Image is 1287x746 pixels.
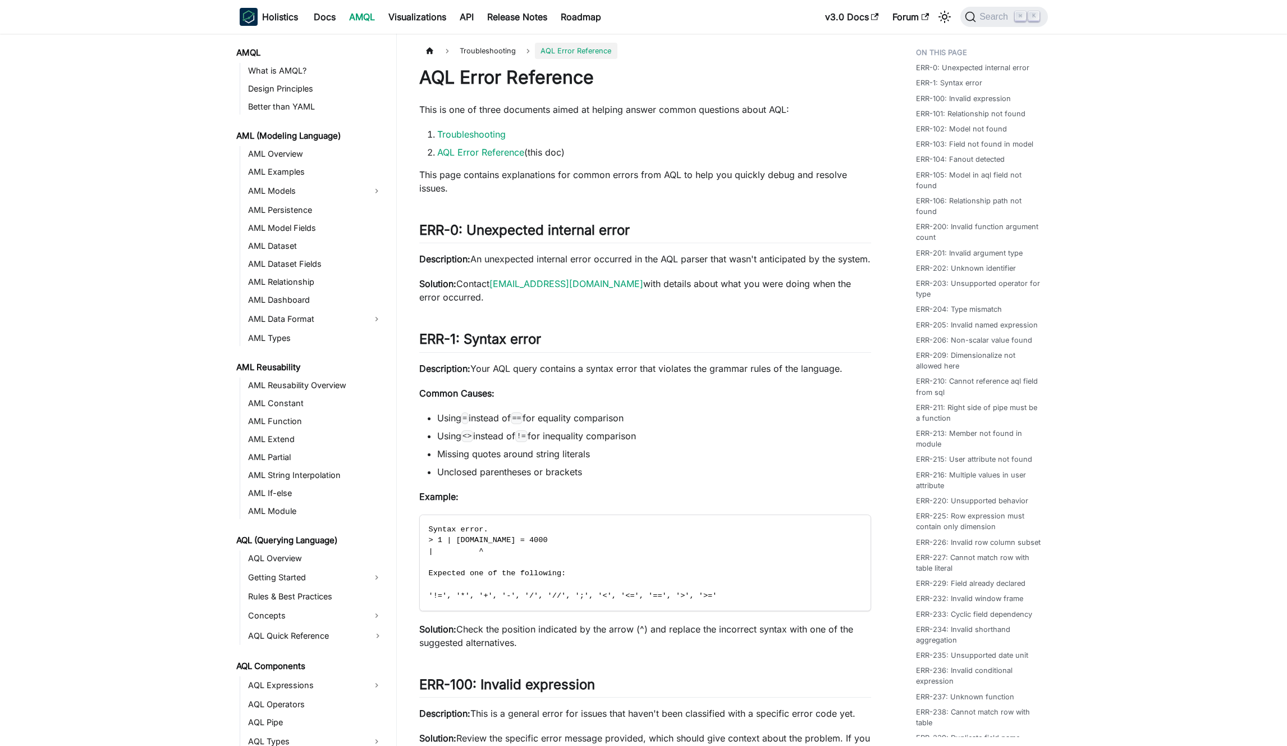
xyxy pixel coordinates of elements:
[916,733,1020,743] a: ERR-239: Duplicate field name
[461,412,469,424] code: =
[916,624,1041,645] a: ERR-234: Invalid shorthand aggregation
[367,568,387,586] button: Expand sidebar category 'Getting Started'
[245,676,367,694] a: AQL Expressions
[419,676,871,698] h2: ERR-100: Invalid expression
[916,578,1025,589] a: ERR-229: Field already declared
[419,66,871,89] h1: AQL Error Reference
[916,248,1023,258] a: ERR-201: Invalid argument type
[233,128,387,144] a: AML (Modeling Language)
[916,278,1041,299] a: ERR-203: Unsupported operator for type
[461,430,474,442] code: <>
[233,533,387,548] a: AQL (Querying Language)
[367,676,387,694] button: Expand sidebar category 'AQL Expressions'
[429,536,548,544] span: > 1 | [DOMAIN_NAME] = 4000
[960,7,1047,27] button: Search (Command+K)
[245,274,387,290] a: AML Relationship
[245,503,387,519] a: AML Module
[245,310,367,328] a: AML Data Format
[480,8,554,26] a: Release Notes
[916,170,1041,191] a: ERR-105: Model in aql field not found
[307,8,342,26] a: Docs
[818,8,886,26] a: v3.0 Docs
[916,320,1038,330] a: ERR-205: Invalid named expression
[916,350,1041,371] a: ERR-209: Dimensionalize not allowed here
[245,395,387,411] a: AML Constant
[419,733,456,744] strong: Solution:
[419,708,470,719] strong: Description:
[429,592,717,600] span: '!=', '*', '+', '-', '/', '//', ';', '<', '<=', '==', '>', '>='
[233,658,387,674] a: AQL Components
[419,622,871,649] p: Check the position indicated by the arrow (^) and replace the incorrect syntax with one of the su...
[233,360,387,375] a: AML Reusability
[976,12,1015,22] span: Search
[916,665,1041,686] a: ERR-236: Invalid conditional expression
[515,430,528,442] code: !=
[419,624,456,635] strong: Solution:
[489,278,643,289] a: [EMAIL_ADDRESS][DOMAIN_NAME]
[437,147,524,158] a: AQL Error Reference
[916,650,1028,661] a: ERR-235: Unsupported date unit
[262,10,298,24] b: Holistics
[916,470,1041,491] a: ERR-216: Multiple values in user attribute
[245,467,387,483] a: AML String Interpolation
[419,277,871,304] p: Contact with details about what you were doing when the error occurred.
[916,108,1025,119] a: ERR-101: Relationship not found
[245,551,387,566] a: AQL Overview
[454,43,521,59] span: Troubleshooting
[916,692,1014,702] a: ERR-237: Unknown function
[437,465,871,479] li: Unclosed parentheses or brackets
[245,377,387,393] a: AML Reusability Overview
[1028,11,1039,21] kbd: K
[245,697,387,712] a: AQL Operators
[429,525,488,534] span: Syntax error.
[245,330,387,346] a: AML Types
[916,511,1041,532] a: ERR-225: Row expression must contain only dimension
[554,8,608,26] a: Roadmap
[916,454,1032,465] a: ERR-215: User attribute not found
[437,447,871,461] li: Missing quotes around string literals
[916,263,1016,274] a: ERR-202: Unknown identifier
[916,195,1041,217] a: ERR-106: Relationship path not found
[245,568,367,586] a: Getting Started
[916,304,1002,315] a: ERR-204: Type mismatch
[245,81,387,97] a: Design Principles
[245,146,387,162] a: AML Overview
[429,547,484,556] span: | ^
[419,43,441,59] a: Home page
[245,182,367,200] a: AML Models
[511,412,523,424] code: ==
[916,402,1041,424] a: ERR-211: Right side of pipe must be a function
[437,411,871,425] li: Using instead of for equality comparison
[419,331,871,352] h2: ERR-1: Syntax error
[245,627,387,645] a: AQL Quick Reference
[419,222,871,243] h2: ERR-0: Unexpected internal error
[382,8,453,26] a: Visualizations
[245,256,387,272] a: AML Dataset Fields
[245,715,387,730] a: AQL Pipe
[367,607,387,625] button: Expand sidebar category 'Concepts'
[245,238,387,254] a: AML Dataset
[437,129,506,140] a: Troubleshooting
[245,99,387,115] a: Better than YAML
[245,485,387,501] a: AML If-else
[437,429,871,443] li: Using instead of for inequality comparison
[419,168,871,195] p: This page contains explanations for common errors from AQL to help you quickly debug and resolve ...
[419,363,470,374] strong: Description:
[245,607,367,625] a: Concepts
[228,34,397,746] nav: Docs sidebar
[453,8,480,26] a: API
[240,8,298,26] a: HolisticsHolistics
[419,103,871,116] p: This is one of three documents aimed at helping answer common questions about AQL:
[245,63,387,79] a: What is AMQL?
[916,62,1029,73] a: ERR-0: Unexpected internal error
[419,388,494,399] strong: Common Causes:
[916,609,1032,620] a: ERR-233: Cyclic field dependency
[419,362,871,375] p: Your AQL query contains a syntax error that violates the grammar rules of the language.
[245,164,387,180] a: AML Examples
[916,139,1033,149] a: ERR-103: Field not found in model
[916,707,1041,728] a: ERR-238: Cannot match row with table
[419,43,871,59] nav: Breadcrumbs
[419,252,871,266] p: An unexpected internal error occurred in the AQL parser that wasn't anticipated by the system.
[245,202,387,218] a: AML Persistence
[916,376,1041,397] a: ERR-210: Cannot reference aql field from sql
